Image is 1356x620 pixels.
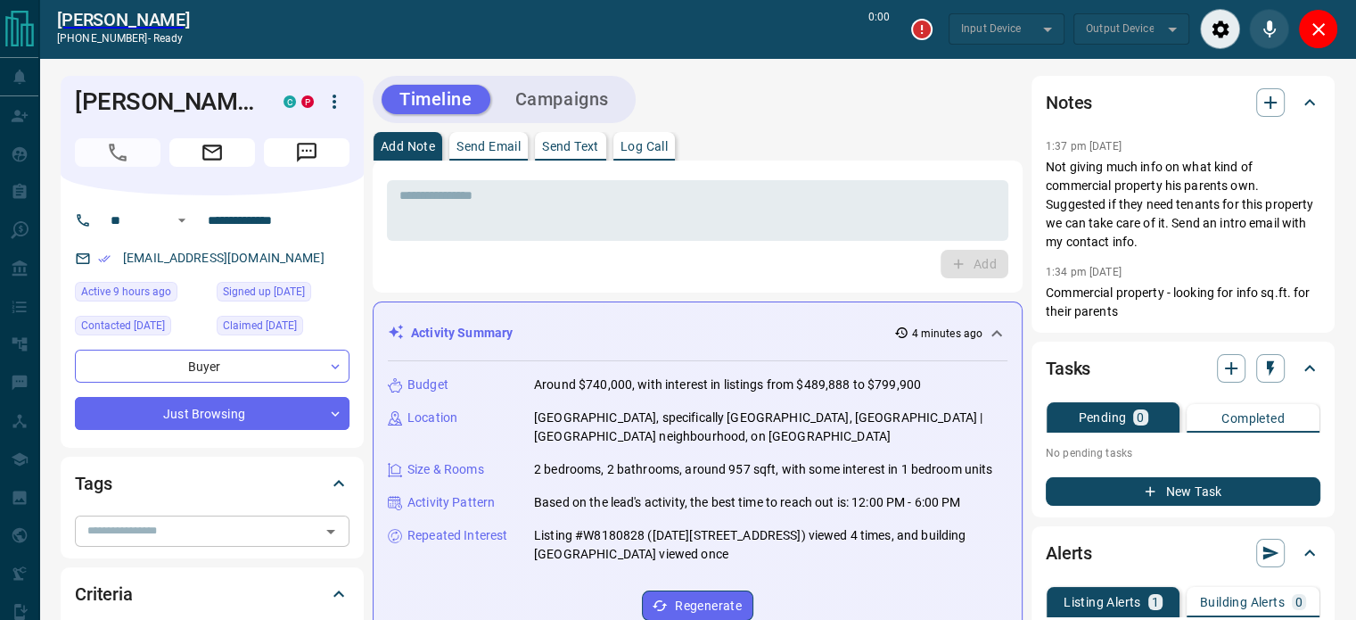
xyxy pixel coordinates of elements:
[81,317,165,335] span: Contacted [DATE]
[407,526,507,545] p: Repeated Interest
[1064,596,1141,608] p: Listing Alerts
[381,140,435,153] p: Add Note
[1046,539,1092,567] h2: Alerts
[75,87,257,116] h1: [PERSON_NAME]
[1298,9,1338,49] div: Close
[382,85,490,114] button: Timeline
[1046,532,1320,575] div: Alerts
[217,282,349,307] div: Wed Sep 27 2023
[1152,596,1159,608] p: 1
[1249,9,1289,49] div: Mute
[1046,477,1320,506] button: New Task
[75,282,208,307] div: Wed Oct 15 2025
[534,409,1007,446] p: [GEOGRAPHIC_DATA], specifically [GEOGRAPHIC_DATA], [GEOGRAPHIC_DATA] | [GEOGRAPHIC_DATA] neighbou...
[75,397,349,430] div: Just Browsing
[1046,347,1320,390] div: Tasks
[1200,9,1240,49] div: Audio Settings
[388,317,1007,350] div: Activity Summary4 minutes ago
[1046,158,1320,252] p: Not giving much info on what kind of commercial property his parents own. Suggested if they need ...
[223,317,297,335] span: Claimed [DATE]
[217,316,349,341] div: Wed Sep 27 2023
[1200,596,1285,608] p: Building Alerts
[1137,411,1144,424] p: 0
[534,526,1007,564] p: Listing #W8180828 ([DATE][STREET_ADDRESS]) viewed 4 times, and building [GEOGRAPHIC_DATA] viewed ...
[620,140,668,153] p: Log Call
[75,580,133,608] h2: Criteria
[75,316,208,341] div: Thu Oct 02 2025
[223,283,305,301] span: Signed up [DATE]
[264,138,349,167] span: Message
[534,460,992,479] p: 2 bedrooms, 2 bathrooms, around 957 sqft, with some interest in 1 bedroom units
[534,376,921,394] p: Around $740,000, with interest in listings from $489,888 to $799,900
[75,469,111,498] h2: Tags
[57,30,190,46] p: [PHONE_NUMBER] -
[1046,266,1122,278] p: 1:34 pm [DATE]
[98,252,111,265] svg: Email Verified
[318,519,343,544] button: Open
[81,283,171,301] span: Active 9 hours ago
[75,573,349,616] div: Criteria
[1221,412,1285,425] p: Completed
[456,140,521,153] p: Send Email
[1046,354,1090,383] h2: Tasks
[153,32,184,45] span: ready
[75,350,349,383] div: Buyer
[912,326,982,342] p: 4 minutes ago
[75,138,160,167] span: Call
[1046,284,1320,321] p: Commercial property - looking for info sq.ft. for their parents
[497,85,627,114] button: Campaigns
[57,9,190,30] a: [PERSON_NAME]
[407,493,495,512] p: Activity Pattern
[1046,440,1320,467] p: No pending tasks
[407,409,457,427] p: Location
[123,251,325,265] a: [EMAIL_ADDRESS][DOMAIN_NAME]
[284,95,296,108] div: condos.ca
[407,460,484,479] p: Size & Rooms
[534,493,960,512] p: Based on the lead's activity, the best time to reach out is: 12:00 PM - 6:00 PM
[1046,140,1122,153] p: 1:37 pm [DATE]
[868,9,890,49] p: 0:00
[1046,81,1320,124] div: Notes
[1295,596,1303,608] p: 0
[1046,88,1092,117] h2: Notes
[1078,411,1126,424] p: Pending
[169,138,255,167] span: Email
[171,210,193,231] button: Open
[75,462,349,505] div: Tags
[411,324,513,343] p: Activity Summary
[301,95,314,108] div: property.ca
[542,140,599,153] p: Send Text
[407,376,448,394] p: Budget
